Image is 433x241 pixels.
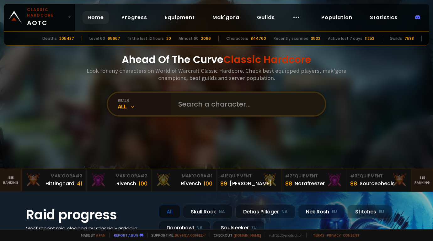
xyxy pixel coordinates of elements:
div: 2066 [201,36,211,41]
span: # 2 [140,173,147,179]
div: [PERSON_NAME] [230,180,272,187]
div: Sourceoheals [360,180,395,187]
a: [DOMAIN_NAME] [234,233,261,238]
div: Level 60 [89,36,105,41]
a: Progress [116,11,152,24]
div: 20 [166,36,171,41]
a: Privacy [327,233,340,238]
span: Classic Hardcore [223,52,311,66]
div: 89 [220,179,227,188]
div: Nek'Rosh [298,205,345,218]
span: # 2 [285,173,292,179]
div: Stitches [347,205,392,218]
h4: Most recent raid cleaned by Classic Hardcore guilds [26,225,151,240]
div: Guilds [390,36,402,41]
a: a fan [96,233,105,238]
input: Search a character... [174,93,318,115]
div: 3502 [311,36,320,41]
a: Guilds [252,11,280,24]
div: Rivench [116,180,136,187]
div: Mak'Gora [90,173,147,179]
a: Mak'Gora#3Hittinghard41 [22,169,87,191]
a: Seeranking [411,169,433,191]
div: Defias Pillager [235,205,296,218]
div: 88 [285,179,292,188]
small: EU [332,209,337,215]
div: Doomhowl [159,221,211,234]
a: Equipment [160,11,200,24]
a: Statistics [365,11,403,24]
small: EU [251,225,257,231]
small: NA [196,225,203,231]
div: Skull Rock [183,205,233,218]
a: Population [316,11,357,24]
small: EU [379,209,384,215]
a: #1Equipment89[PERSON_NAME] [216,169,281,191]
span: # 1 [220,173,226,179]
span: # 3 [75,173,83,179]
a: Home [83,11,109,24]
div: Active last 7 days [328,36,362,41]
div: Recently scanned [274,36,308,41]
h1: Ahead Of The Curve [122,52,311,67]
small: NA [281,209,288,215]
a: #2Equipment88Notafreezer [281,169,346,191]
div: Soulseeker [213,221,265,234]
a: Consent [343,233,360,238]
a: #3Equipment88Sourceoheals [346,169,411,191]
small: NA [219,209,225,215]
div: Notafreezer [295,180,325,187]
span: # 3 [350,173,357,179]
div: 11252 [365,36,374,41]
div: Deaths [42,36,57,41]
h3: Look for any characters on World of Warcraft Classic Hardcore. Check best equipped players, mak'g... [84,67,349,81]
a: Report a bug [114,233,138,238]
div: 65667 [108,36,120,41]
span: v. d752d5 - production [265,233,302,238]
div: All [118,103,171,110]
div: Mak'Gora [155,173,212,179]
a: Mak'Gora#2Rivench100 [87,169,152,191]
small: Classic Hardcore [27,7,65,18]
div: Rîvench [181,180,201,187]
span: Support me, [147,233,206,238]
div: 205487 [59,36,74,41]
div: Equipment [285,173,342,179]
a: Mak'Gora#1Rîvench100 [152,169,216,191]
div: 100 [139,179,147,188]
a: Terms [313,233,324,238]
span: AOTC [27,7,65,28]
div: Mak'Gora [25,173,83,179]
a: Buy me a coffee [175,233,206,238]
div: realm [118,98,171,103]
div: 88 [350,179,357,188]
div: In the last 12 hours [128,36,164,41]
div: Characters [226,36,248,41]
a: Classic HardcoreAOTC [4,4,75,31]
div: Equipment [350,173,407,179]
div: Equipment [220,173,277,179]
div: 7538 [404,36,414,41]
div: 100 [204,179,212,188]
span: Made by [77,233,105,238]
a: Mak'gora [207,11,244,24]
h1: Raid progress [26,205,151,225]
div: 844760 [251,36,266,41]
div: Hittinghard [45,180,74,187]
span: # 1 [206,173,212,179]
div: All [159,205,180,218]
div: 41 [77,179,83,188]
div: Almost 60 [179,36,199,41]
span: Checkout [210,233,261,238]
